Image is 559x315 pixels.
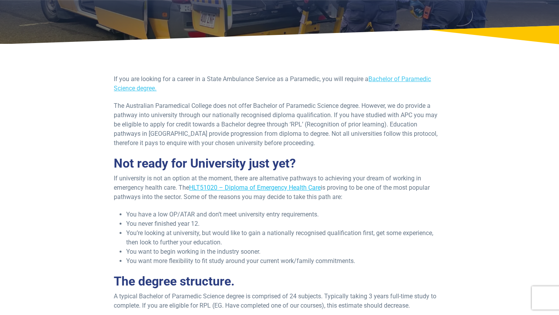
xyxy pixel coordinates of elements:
[126,256,445,266] li: You want more flexibility to fit study around your current work/family commitments.
[114,156,445,171] h2: Not ready for University just yet?
[114,174,445,202] p: If university is not an option at the moment, there are alternative pathways to achieving your dr...
[126,247,445,256] li: You want to begin working in the industry sooner.
[114,292,445,310] p: A typical Bachelor of Paramedic Science degree is comprised of 24 subjects. Typically taking 3 ye...
[126,219,445,228] li: You never finished year 12.
[114,274,445,289] h2: The degree structure.
[114,101,445,148] p: The Australian Paramedical College does not offer Bachelor of Paramedic Science degree. However, ...
[126,210,445,219] li: You have a low OP/ATAR and don’t meet university entry requirements.
[126,228,445,247] li: You’re looking at university, but would like to gain a nationally recognised qualification first,...
[189,184,321,191] a: HLT51020 – Diploma of Emergency Health Care
[114,74,445,93] p: If you are looking for a career in a State Ambulance Service as a Paramedic, you will require a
